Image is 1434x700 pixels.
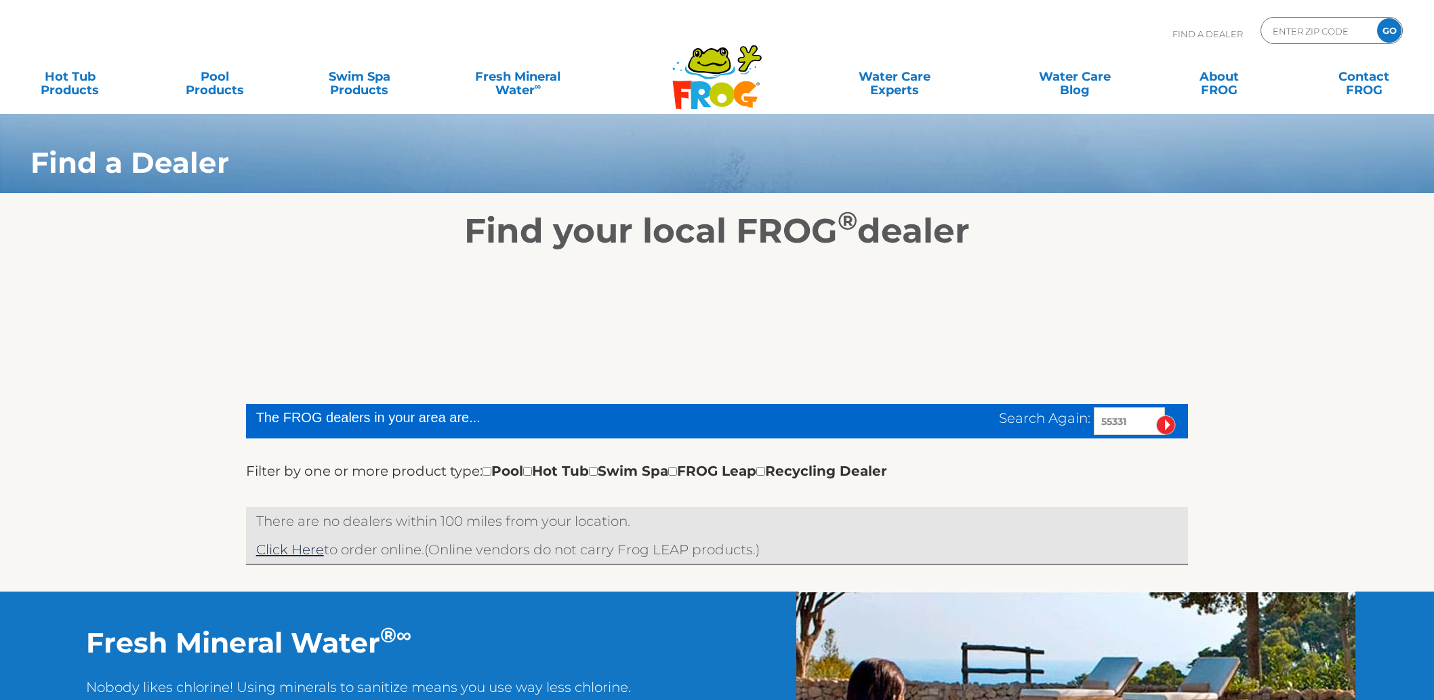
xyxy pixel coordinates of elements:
a: Fresh MineralWater∞ [448,63,589,90]
h2: Fresh Mineral Water [86,625,631,659]
input: GO [1377,18,1401,43]
a: Hot TubProducts [14,63,126,90]
h2: Find your local FROG dealer [10,211,1424,251]
a: Swim SpaProducts [303,63,415,90]
span: to order online. [256,541,424,558]
a: Water CareExperts [804,63,987,90]
div: Pool Hot Tub Swim Spa FROG Leap Recycling Dealer [483,460,887,482]
a: Click Here [256,541,324,558]
sup: ∞ [396,622,411,648]
span: Search Again: [999,410,1090,426]
a: AboutFROG [1163,63,1275,90]
sup: ® [838,205,857,236]
p: There are no dealers within 100 miles from your location. [256,510,1179,532]
a: Water CareBlog [1019,63,1131,90]
sup: ∞ [535,81,541,91]
sup: ® [380,622,396,648]
label: Filter by one or more product type: [246,460,483,482]
p: Find A Dealer [1172,17,1243,51]
a: ContactFROG [1308,63,1420,90]
input: Submit [1156,415,1176,435]
div: The FROG dealers in your area are... [256,407,722,428]
p: (Online vendors do not carry Frog LEAP products.) [256,539,1179,560]
img: Frog Products Logo [665,27,769,110]
a: PoolProducts [159,63,271,90]
h1: Find a Dealer [30,146,1282,179]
